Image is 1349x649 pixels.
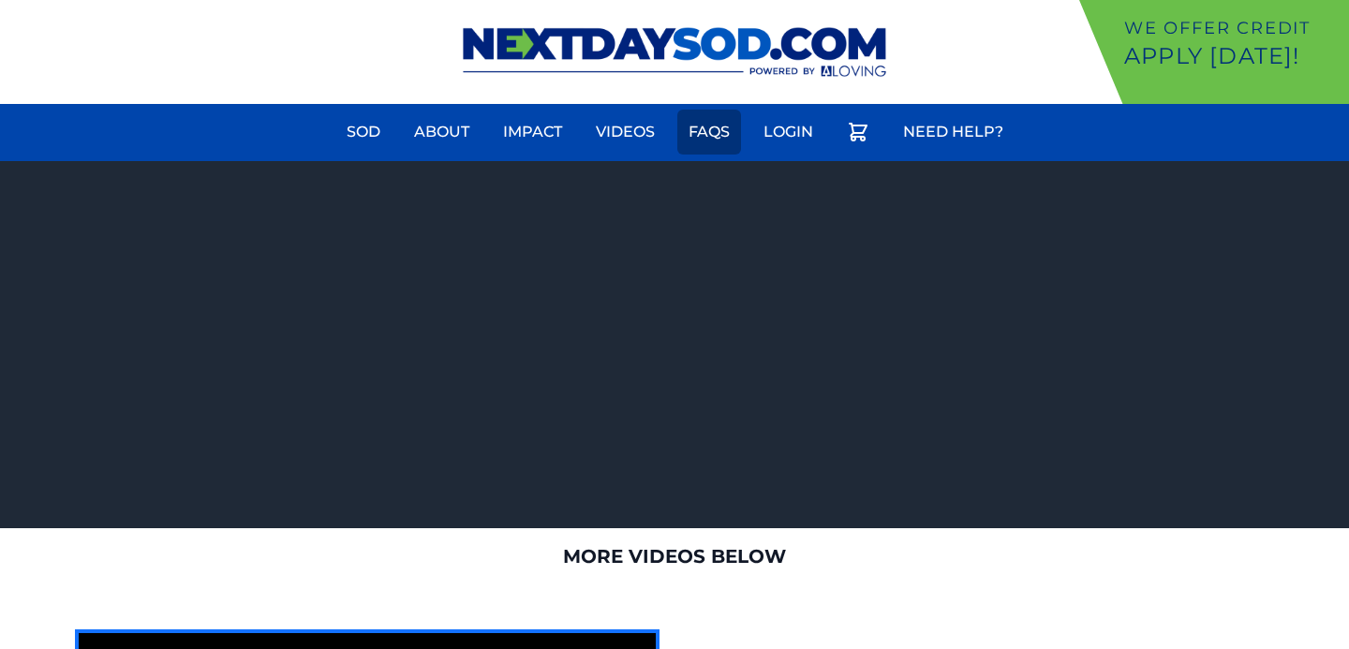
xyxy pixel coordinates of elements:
p: We offer Credit [1124,15,1342,41]
iframe: NEXTDAYSOD.COM | How To Order [337,176,1012,513]
a: Login [752,110,824,155]
a: Impact [492,110,573,155]
a: FAQs [677,110,741,155]
a: Need Help? [892,110,1015,155]
a: Videos [585,110,666,155]
a: Sod [335,110,392,155]
p: Apply [DATE]! [1124,41,1342,71]
a: About [403,110,481,155]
